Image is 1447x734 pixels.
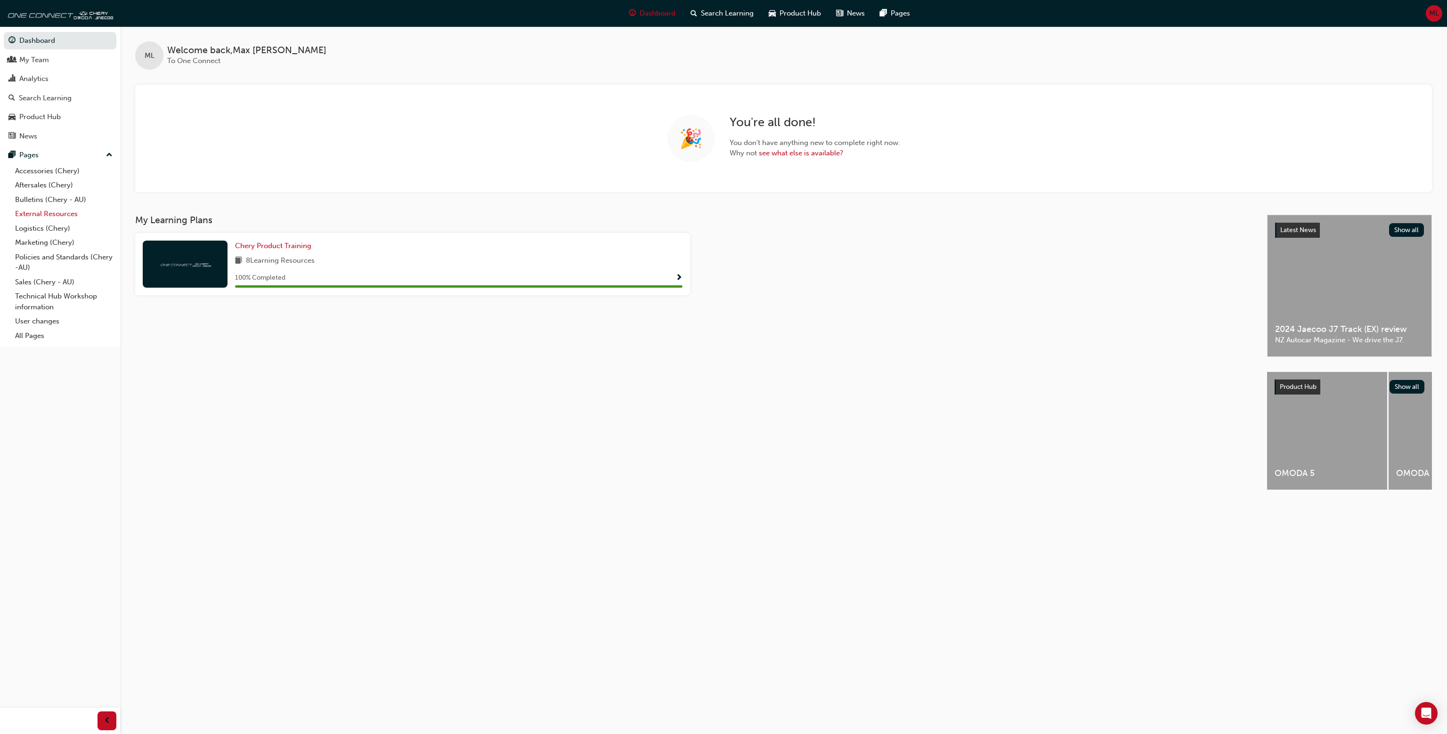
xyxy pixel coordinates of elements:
[4,30,116,146] button: DashboardMy TeamAnalyticsSearch LearningProduct HubNews
[11,164,116,178] a: Accessories (Chery)
[4,108,116,126] a: Product Hub
[1280,383,1317,391] span: Product Hub
[8,132,16,141] span: news-icon
[675,274,683,282] span: Show Progress
[621,4,683,23] a: guage-iconDashboard
[19,112,61,122] div: Product Hub
[836,8,843,19] span: news-icon
[1275,468,1380,479] span: OMODA 5
[4,32,116,49] a: Dashboard
[679,133,703,144] span: 🎉
[4,89,116,107] a: Search Learning
[1280,226,1316,234] span: Latest News
[135,215,1252,226] h3: My Learning Plans
[1426,5,1442,22] button: ML
[4,70,116,88] a: Analytics
[19,131,37,142] div: News
[872,4,918,23] a: pages-iconPages
[19,55,49,65] div: My Team
[8,37,16,45] span: guage-icon
[780,8,821,19] span: Product Hub
[880,8,887,19] span: pages-icon
[167,45,326,56] span: Welcome back , Max [PERSON_NAME]
[1267,372,1387,490] a: OMODA 5
[4,128,116,145] a: News
[11,235,116,250] a: Marketing (Chery)
[4,146,116,164] button: Pages
[675,272,683,284] button: Show Progress
[761,4,829,23] a: car-iconProduct Hub
[1275,324,1424,335] span: 2024 Jaecoo J7 Track (EX) review
[1415,702,1438,725] div: Open Intercom Messenger
[1275,379,1424,395] a: Product HubShow all
[847,8,865,19] span: News
[8,113,16,121] span: car-icon
[8,56,16,65] span: people-icon
[683,4,761,23] a: search-iconSearch Learning
[691,8,697,19] span: search-icon
[829,4,872,23] a: news-iconNews
[145,50,154,61] span: ML
[1429,8,1439,19] span: ML
[167,56,220,65] span: To One Connect
[8,94,15,103] span: search-icon
[11,275,116,290] a: Sales (Chery - AU)
[730,115,900,130] h2: You're all done!
[11,178,116,193] a: Aftersales (Chery)
[19,73,49,84] div: Analytics
[11,207,116,221] a: External Resources
[235,255,242,267] span: book-icon
[11,329,116,343] a: All Pages
[1275,335,1424,346] span: NZ Autocar Magazine - We drive the J7.
[629,8,636,19] span: guage-icon
[8,75,16,83] span: chart-icon
[4,51,116,69] a: My Team
[106,149,113,161] span: up-icon
[5,4,113,23] img: oneconnect
[891,8,910,19] span: Pages
[159,259,211,268] img: oneconnect
[11,314,116,329] a: User changes
[11,193,116,207] a: Bulletins (Chery - AU)
[1267,215,1432,357] a: Latest NewsShow all2024 Jaecoo J7 Track (EX) reviewNZ Autocar Magazine - We drive the J7.
[235,273,285,283] span: 100 % Completed
[1275,223,1424,238] a: Latest NewsShow all
[235,241,315,251] a: Chery Product Training
[246,255,315,267] span: 8 Learning Resources
[11,250,116,275] a: Policies and Standards (Chery -AU)
[759,149,843,157] a: see what else is available?
[235,242,311,250] span: Chery Product Training
[701,8,754,19] span: Search Learning
[769,8,776,19] span: car-icon
[1390,380,1425,394] button: Show all
[11,289,116,314] a: Technical Hub Workshop information
[19,150,39,161] div: Pages
[730,148,900,159] span: Why not
[640,8,675,19] span: Dashboard
[8,151,16,160] span: pages-icon
[11,221,116,236] a: Logistics (Chery)
[1389,223,1424,237] button: Show all
[104,715,111,727] span: prev-icon
[19,93,72,104] div: Search Learning
[730,137,900,148] span: You don't have anything new to complete right now.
